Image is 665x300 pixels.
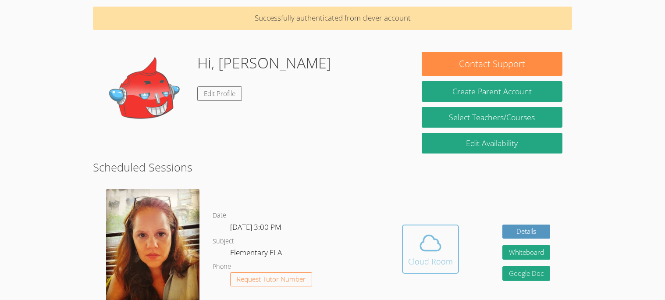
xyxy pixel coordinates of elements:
dt: Date [213,210,226,221]
dt: Phone [213,261,231,272]
button: Contact Support [422,52,562,76]
span: Request Tutor Number [237,276,306,282]
a: Edit Profile [197,86,242,101]
div: Cloud Room [408,255,453,268]
h2: Scheduled Sessions [93,159,572,175]
dt: Subject [213,236,234,247]
a: Select Teachers/Courses [422,107,562,128]
a: Edit Availability [422,133,562,154]
dd: Elementary ELA [230,246,284,261]
span: [DATE] 3:00 PM [230,222,281,232]
button: Whiteboard [502,245,551,260]
img: default.png [103,52,190,139]
a: Details [502,225,551,239]
button: Create Parent Account [422,81,562,102]
a: Google Doc [502,266,551,281]
h1: Hi, [PERSON_NAME] [197,52,331,74]
p: Successfully authenticated from clever account [93,7,572,30]
button: Request Tutor Number [230,272,312,287]
button: Cloud Room [402,225,459,274]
